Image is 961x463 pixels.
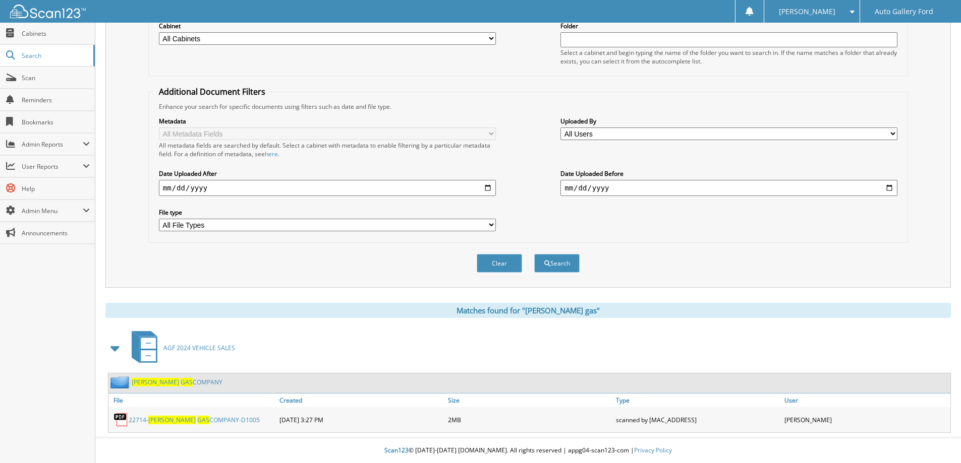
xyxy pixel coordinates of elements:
div: Matches found for "[PERSON_NAME] gas" [105,303,951,318]
a: AGF 2024 VEHICLE SALES [126,328,235,368]
img: scan123-logo-white.svg [10,5,86,18]
a: Size [445,393,614,407]
span: User Reports [22,162,83,171]
div: [DATE] 3:27 PM [277,410,445,430]
img: folder2.png [110,376,132,388]
a: 22714-[PERSON_NAME] GASCOMPANY-D1005 [129,416,260,424]
span: Reminders [22,96,90,104]
span: Cabinets [22,29,90,38]
span: Scan123 [384,446,409,454]
div: 2MB [445,410,614,430]
div: All metadata fields are searched by default. Select a cabinet with metadata to enable filtering b... [159,141,496,158]
label: Folder [560,22,897,30]
iframe: Chat Widget [911,415,961,463]
div: Select a cabinet and begin typing the name of the folder you want to search in. If the name match... [560,48,897,65]
span: [PERSON_NAME] [779,9,835,15]
span: Auto Gallery Ford [875,9,933,15]
a: here [265,150,278,158]
label: Metadata [159,117,496,125]
label: Cabinet [159,22,496,30]
span: [PERSON_NAME] [132,378,179,386]
div: © [DATE]-[DATE] [DOMAIN_NAME]. All rights reserved | appg04-scan123-com | [95,438,961,463]
span: Announcements [22,229,90,237]
label: Uploaded By [560,117,897,125]
a: [PERSON_NAME] GASCOMPANY [132,378,222,386]
button: Clear [477,254,522,273]
label: Date Uploaded Before [560,169,897,178]
a: File [108,393,277,407]
div: Enhance your search for specific documents using filters such as date and file type. [154,102,902,111]
label: File type [159,208,496,217]
a: Privacy Policy [634,446,672,454]
label: Date Uploaded After [159,169,496,178]
button: Search [534,254,580,273]
div: scanned by [MAC_ADDRESS] [613,410,782,430]
span: [PERSON_NAME] [148,416,196,424]
span: Scan [22,74,90,82]
span: Admin Reports [22,140,83,149]
img: PDF.png [114,412,129,427]
legend: Additional Document Filters [154,86,270,97]
a: Created [277,393,445,407]
a: User [782,393,950,407]
div: [PERSON_NAME] [782,410,950,430]
input: end [560,180,897,196]
span: AGF 2024 VEHICLE SALES [163,344,235,352]
span: Search [22,51,88,60]
input: start [159,180,496,196]
a: Type [613,393,782,407]
span: Admin Menu [22,207,83,215]
span: GAS [181,378,193,386]
span: GAS [197,416,209,424]
span: Help [22,184,90,193]
span: Bookmarks [22,118,90,126]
